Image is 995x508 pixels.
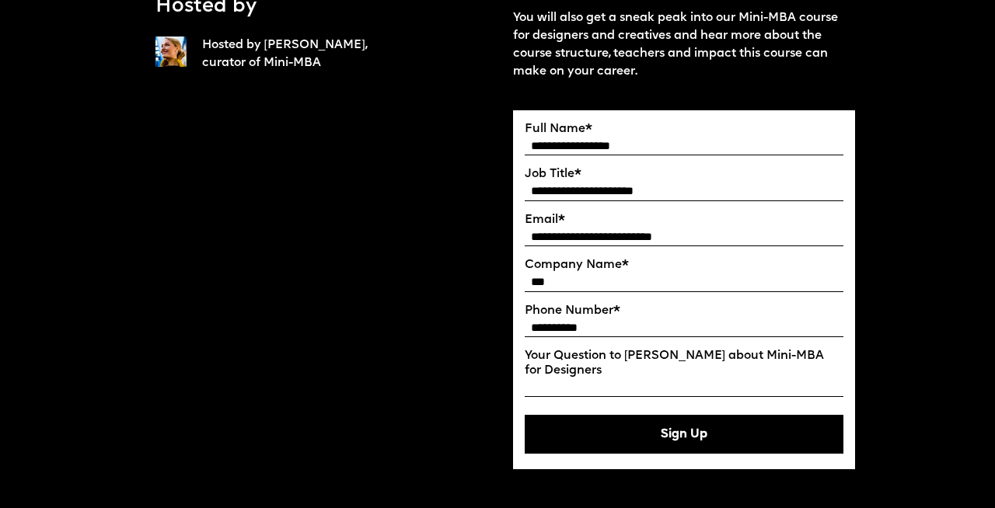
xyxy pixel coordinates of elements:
label: Email [525,213,843,227]
label: Phone Number [525,304,843,318]
label: Your Question to [PERSON_NAME] about Mini-MBA for Designers [525,349,843,378]
label: Job Title [525,167,843,181]
label: Full Name [525,122,843,136]
button: Sign Up [525,415,843,454]
p: Hosted by [PERSON_NAME], curator of Mini-MBA [202,37,409,72]
label: Company Name [525,258,843,272]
